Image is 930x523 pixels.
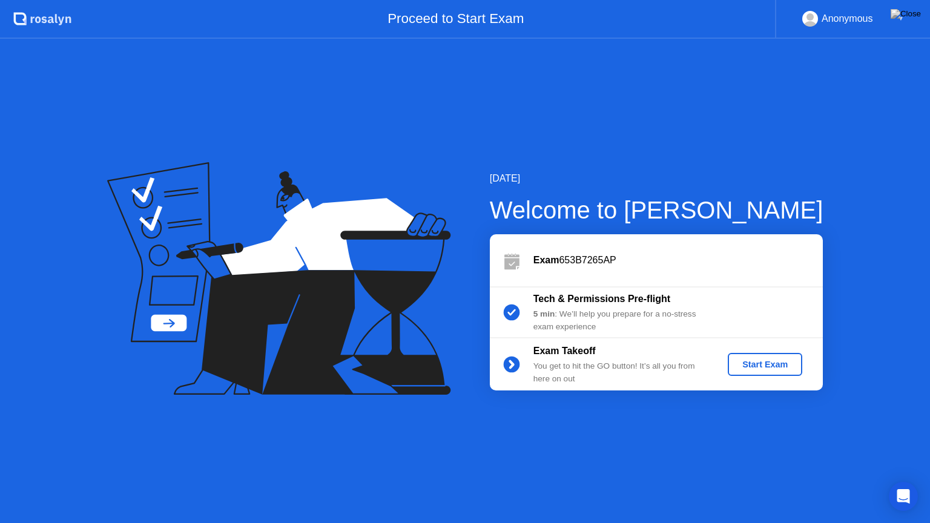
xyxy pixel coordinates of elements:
div: 653B7265AP [533,253,823,268]
div: You get to hit the GO button! It’s all you from here on out [533,360,708,385]
div: Open Intercom Messenger [889,482,918,511]
div: [DATE] [490,171,823,186]
div: : We’ll help you prepare for a no-stress exam experience [533,308,708,333]
div: Anonymous [822,11,873,27]
img: Close [891,9,921,19]
b: Exam [533,255,559,265]
b: Tech & Permissions Pre-flight [533,294,670,304]
div: Welcome to [PERSON_NAME] [490,192,823,228]
b: 5 min [533,309,555,318]
button: Start Exam [728,353,802,376]
div: Start Exam [733,360,797,369]
b: Exam Takeoff [533,346,596,356]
